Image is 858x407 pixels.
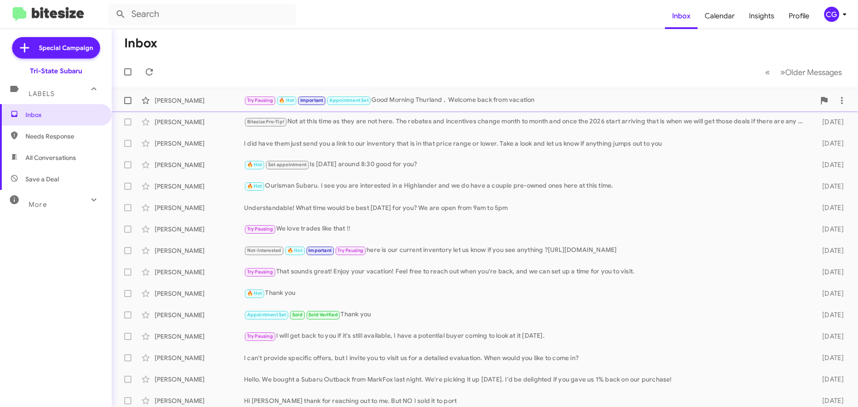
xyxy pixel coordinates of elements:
div: Hi [PERSON_NAME] thank for reaching out to me. But NO I sold it to port [244,396,808,405]
span: Appointment Set [247,312,286,318]
div: That sounds great! Enjoy your vacation! Feel free to reach out when you're back, and we can set u... [244,267,808,277]
div: [PERSON_NAME] [155,353,244,362]
div: [PERSON_NAME] [155,117,244,126]
span: Try Pausing [247,226,273,232]
a: Inbox [665,3,698,29]
div: [PERSON_NAME] [155,310,244,319]
span: 🔥 Hot [247,290,262,296]
div: [DATE] [808,353,851,362]
span: Try Pausing [247,333,273,339]
div: Is [DATE] around 8:30 good for you? [244,159,808,170]
a: Calendar [698,3,742,29]
nav: Page navigation example [760,63,847,81]
div: I did have them just send you a link to our inventory that is in that price range or lower. Take ... [244,139,808,148]
span: More [29,201,47,209]
span: Important [300,97,324,103]
span: « [765,67,770,78]
span: Inbox [25,110,101,119]
div: [PERSON_NAME] [155,246,244,255]
span: Bitesize Pro-Tip! [247,119,284,125]
div: [PERSON_NAME] [155,96,244,105]
div: [PERSON_NAME] [155,182,244,191]
span: Needs Response [25,132,101,141]
div: Thank you [244,310,808,320]
div: [DATE] [808,310,851,319]
div: [PERSON_NAME] [155,396,244,405]
a: Special Campaign [12,37,100,59]
span: 🔥 Hot [247,162,262,168]
div: [DATE] [808,160,851,169]
div: [DATE] [808,268,851,277]
div: [DATE] [808,117,851,126]
span: Try Pausing [247,269,273,275]
div: [PERSON_NAME] [155,225,244,234]
div: Good Morning Thurland , Welcome back from vacation [244,95,815,105]
input: Search [108,4,296,25]
div: [DATE] [808,246,851,255]
div: [PERSON_NAME] [155,139,244,148]
span: » [780,67,785,78]
div: [PERSON_NAME] [155,268,244,277]
span: Labels [29,90,55,98]
span: 🔥 Hot [279,97,294,103]
div: [PERSON_NAME] [155,289,244,298]
span: Sold Verified [308,312,338,318]
div: [PERSON_NAME] [155,332,244,341]
span: Set appointment [268,162,307,168]
h1: Inbox [124,36,157,50]
div: [DATE] [808,139,851,148]
div: [PERSON_NAME] [155,203,244,212]
div: [PERSON_NAME] [155,160,244,169]
span: 🔥 Hot [287,248,303,253]
span: Older Messages [785,67,842,77]
div: Ourisman Subaru. I see you are interested in a Highlander and we do have a couple pre-owned ones ... [244,181,808,191]
button: Next [775,63,847,81]
div: Thank you [244,288,808,298]
span: Special Campaign [39,43,93,52]
span: Appointment Set [329,97,369,103]
div: Not at this time as they are not here. The rebates and incentives change month to month and once ... [244,117,808,127]
a: Insights [742,3,782,29]
div: Tri-State Subaru [30,67,82,76]
span: Save a Deal [25,175,59,184]
button: CG [816,7,848,22]
a: Profile [782,3,816,29]
div: [PERSON_NAME] [155,375,244,384]
div: [DATE] [808,396,851,405]
span: Try Pausing [337,248,363,253]
div: Understandable! What time would be best [DATE] for you? We are open from 9am to 5pm [244,203,808,212]
div: here is our current inventory let us know if you see anything ?[URL][DOMAIN_NAME] [244,245,808,256]
div: [DATE] [808,289,851,298]
div: Hello. We bought a Subaru Outback from MarkFox last night. We're picking it up [DATE]. I'd be del... [244,375,808,384]
span: 🔥 Hot [247,183,262,189]
div: I will get back to you if it's still available, I have a potential buyer coming to look at it [DA... [244,331,808,341]
div: We love trades like that !! [244,224,808,234]
span: Try Pausing [247,97,273,103]
span: Not-Interested [247,248,282,253]
button: Previous [760,63,775,81]
span: All Conversations [25,153,76,162]
div: [DATE] [808,332,851,341]
div: [DATE] [808,182,851,191]
span: Sold [292,312,303,318]
div: [DATE] [808,203,851,212]
div: I can't provide specific offers, but I invite you to visit us for a detailed evaluation. When wou... [244,353,808,362]
span: Important [308,248,332,253]
div: [DATE] [808,225,851,234]
div: [DATE] [808,375,851,384]
div: CG [824,7,839,22]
